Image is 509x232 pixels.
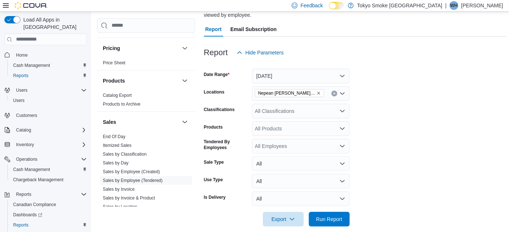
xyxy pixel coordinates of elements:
button: All [252,174,350,189]
button: Clear input [331,91,337,96]
span: Inventory [13,140,87,149]
span: Report [205,22,222,37]
input: Dark Mode [329,2,344,9]
button: Reports [1,189,90,199]
span: Products to Archive [103,101,140,107]
span: Price Sheet [103,60,125,66]
span: Catalog [13,126,87,134]
a: Price Sheet [103,60,125,65]
span: Canadian Compliance [13,202,56,208]
span: Chargeback Management [13,177,63,183]
a: Reports [10,71,31,80]
span: WH [450,1,458,10]
button: Inventory [1,140,90,150]
h3: Pricing [103,45,120,52]
a: Users [10,96,27,105]
button: Cash Management [7,164,90,175]
h3: Report [204,48,228,57]
button: Open list of options [339,126,345,132]
span: Inventory [16,142,34,148]
span: Feedback [300,2,323,9]
label: Sale Type [204,159,224,165]
span: Dashboards [10,210,87,219]
a: Customers [13,111,40,120]
button: Customers [1,110,90,121]
span: Catalog [16,127,31,133]
button: Reports [7,71,90,81]
img: Cova [15,2,47,9]
span: Nepean Chapman Mills [255,89,324,97]
a: Sales by Invoice & Product [103,195,155,201]
a: Sales by Employee (Created) [103,169,160,174]
span: Chargeback Management [10,175,87,184]
h3: Products [103,77,125,84]
span: Sales by Location [103,204,137,210]
span: Reports [13,222,28,228]
button: Hide Parameters [234,45,287,60]
label: Classifications [204,107,235,113]
div: Products [97,91,195,111]
p: Tokyo Smoke [GEOGRAPHIC_DATA] [357,1,443,10]
span: Cash Management [13,62,50,68]
button: Catalog [13,126,34,134]
span: Run Report [316,216,342,223]
button: Users [1,85,90,95]
span: Sales by Employee (Created) [103,169,160,175]
a: Sales by Day [103,160,129,166]
p: [PERSON_NAME] [461,1,503,10]
a: Home [13,51,31,60]
button: Catalog [1,125,90,135]
a: End Of Day [103,134,125,139]
button: Users [13,86,30,95]
label: Use Type [204,177,223,183]
span: Customers [16,113,37,118]
span: Customers [13,111,87,120]
span: Cash Management [10,165,87,174]
span: Load All Apps in [GEOGRAPHIC_DATA] [20,16,87,31]
button: Products [103,77,179,84]
a: Dashboards [7,210,90,220]
span: Reports [10,221,87,229]
button: Open list of options [339,108,345,114]
label: Products [204,124,223,130]
button: Pricing [180,44,189,53]
button: Reports [7,220,90,230]
span: Sales by Employee (Tendered) [103,178,163,183]
span: Sales by Invoice & Product [103,195,155,201]
a: Chargeback Management [10,175,66,184]
a: Sales by Employee (Tendered) [103,178,163,183]
span: Reports [10,71,87,80]
span: Sales by Invoice [103,186,135,192]
a: Canadian Compliance [10,200,59,209]
button: Export [263,212,304,227]
a: Sales by Invoice [103,187,135,192]
button: All [252,156,350,171]
button: Operations [13,155,40,164]
span: End Of Day [103,134,125,140]
button: Pricing [103,45,179,52]
button: Home [1,50,90,60]
span: Home [16,52,28,58]
label: Tendered By Employees [204,139,249,151]
button: [DATE] [252,69,350,83]
button: Cash Management [7,60,90,71]
span: Operations [13,155,87,164]
a: Products to Archive [103,102,140,107]
button: Chargeback Management [7,175,90,185]
h3: Sales [103,118,116,126]
a: Catalog Export [103,93,132,98]
a: Sales by Classification [103,152,147,157]
span: Home [13,50,87,60]
div: Will Holmes [450,1,458,10]
span: Cash Management [10,61,87,70]
button: Products [180,76,189,85]
span: Reports [13,190,87,199]
span: Users [13,86,87,95]
button: Users [7,95,90,106]
span: Reports [16,191,31,197]
span: Nepean [PERSON_NAME] [PERSON_NAME] [258,90,315,97]
label: Is Delivery [204,194,226,200]
span: Export [267,212,299,227]
button: Inventory [13,140,37,149]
